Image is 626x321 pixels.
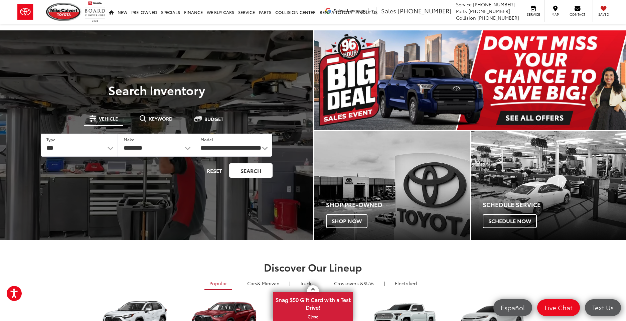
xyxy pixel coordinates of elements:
[596,12,611,17] span: Saved
[526,12,541,17] span: Service
[456,1,472,8] span: Service
[537,299,580,316] a: Live Chat
[497,303,528,312] span: Español
[468,8,510,14] span: [PHONE_NUMBER]
[398,6,451,15] span: [PHONE_NUMBER]
[314,131,470,240] a: Shop Pre-Owned Shop Now
[477,14,519,21] span: [PHONE_NUMBER]
[548,12,563,17] span: Map
[274,293,352,313] span: Snag $50 Gift Card with a Test Drive!
[326,214,367,228] span: Shop Now
[390,278,422,289] a: Electrified
[314,131,470,240] div: Toyota
[200,137,213,142] label: Model
[314,30,626,130] div: carousel slide number 1 of 1
[242,278,285,289] a: Cars
[46,137,55,142] label: Type
[314,30,626,130] img: Big Deal Sales Event
[257,280,280,287] span: & Minivan
[473,1,515,8] span: [PHONE_NUMBER]
[28,83,285,97] h3: Search Inventory
[456,14,476,21] span: Collision
[204,278,232,290] a: Popular
[322,280,326,287] li: |
[329,278,379,289] a: SUVs
[288,280,292,287] li: |
[589,303,617,312] span: Text Us
[381,6,396,15] span: Sales
[99,116,118,121] span: Vehicle
[326,201,470,208] h4: Shop Pre-Owned
[235,280,239,287] li: |
[46,3,82,21] img: Mike Calvert Toyota
[295,278,319,289] a: Trucks
[77,262,549,273] h2: Discover Our Lineup
[204,117,223,121] span: Budget
[314,30,626,130] section: Carousel section with vehicle pictures - may contain disclaimers.
[585,299,621,316] a: Text Us
[334,280,363,287] span: Crossovers &
[124,137,134,142] label: Make
[570,12,585,17] span: Contact
[541,303,576,312] span: Live Chat
[382,280,387,287] li: |
[456,8,467,14] span: Parts
[483,214,537,228] span: Schedule Now
[149,116,173,121] span: Keyword
[229,163,273,178] button: Search
[493,299,532,316] a: Español
[201,163,228,178] button: Reset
